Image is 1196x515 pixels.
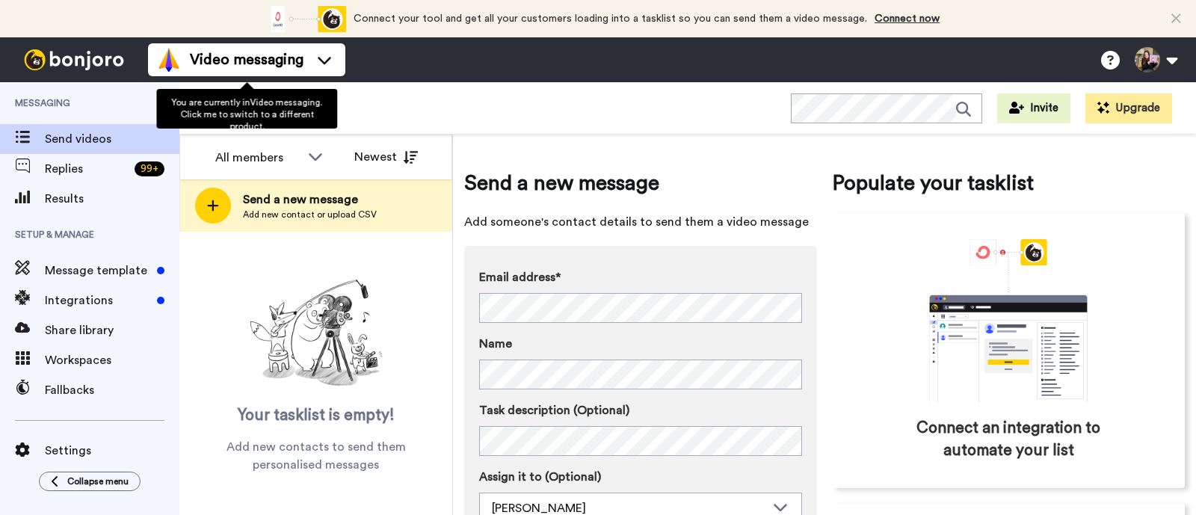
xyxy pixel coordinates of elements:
span: Add new contacts to send them personalised messages [202,438,430,474]
span: Workspaces [45,351,179,369]
span: Add new contact or upload CSV [243,209,377,221]
button: Invite [997,93,1070,123]
span: Collapse menu [67,475,129,487]
label: Email address* [479,268,802,286]
div: animation [896,239,1121,402]
label: Assign it to (Optional) [479,468,802,486]
span: Connect your tool and get all your customers loading into a tasklist so you can send them a video... [354,13,867,24]
span: Settings [45,442,179,460]
button: Newest [343,142,429,172]
span: Fallbacks [45,381,179,399]
span: Message template [45,262,151,280]
span: Your tasklist is empty! [238,404,395,427]
span: Integrations [45,292,151,309]
div: animation [264,6,346,32]
span: Replies [45,160,129,178]
span: Video messaging [190,49,303,70]
div: 99 + [135,161,164,176]
span: Populate your tasklist [832,168,1185,198]
div: All members [215,149,300,167]
span: Send a new message [464,168,817,198]
span: Send a new message [243,191,377,209]
label: Task description (Optional) [479,401,802,419]
img: vm-color.svg [157,48,181,72]
span: You are currently in Video messaging . Click me to switch to a different product. [171,98,322,131]
span: Connect an integration to automate your list [896,417,1121,462]
button: Upgrade [1085,93,1172,123]
span: Name [479,335,512,353]
span: Results [45,190,179,208]
img: bj-logo-header-white.svg [18,49,130,70]
span: Share library [45,321,179,339]
a: Connect now [875,13,940,24]
span: Add someone's contact details to send them a video message [464,213,817,231]
button: Collapse menu [39,472,141,491]
span: Send videos [45,130,179,148]
img: ready-set-action.png [241,274,391,393]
